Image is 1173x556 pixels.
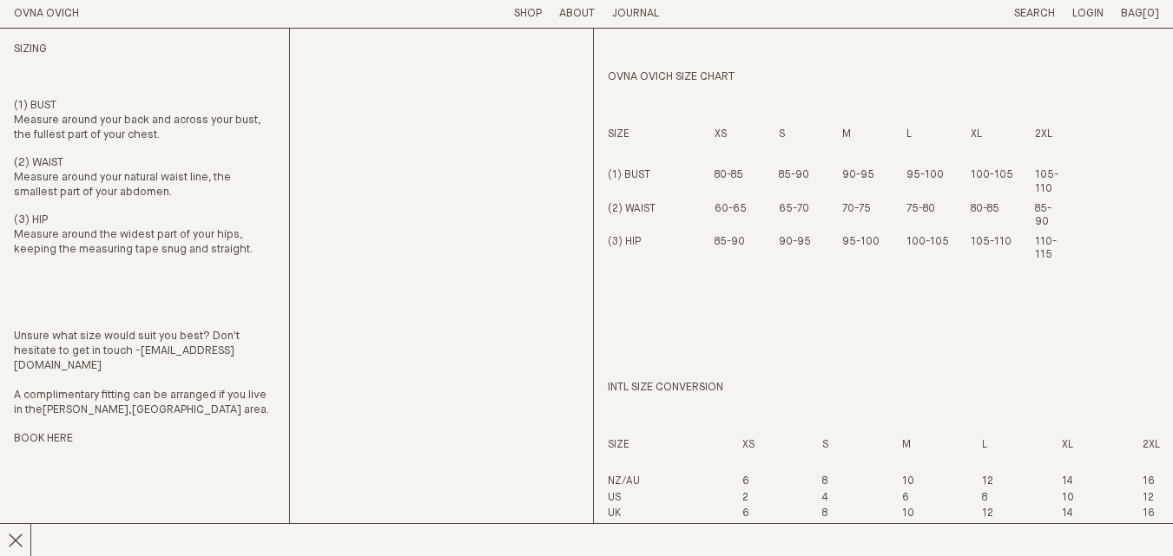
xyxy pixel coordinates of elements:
[971,169,1035,202] td: 100-105
[902,492,982,508] td: 6
[906,128,971,170] th: L
[906,203,971,236] td: 75-80
[514,8,542,19] a: Shop
[822,507,902,524] td: 8
[1062,475,1142,492] td: 14
[1121,8,1143,19] span: Bag
[608,236,715,266] td: (3) HIP
[982,492,1062,508] td: 8
[608,70,1159,114] p: OVNA OVICH SIZE CHART
[608,475,741,492] td: NZ/AU
[715,203,779,236] td: 60-65
[822,492,902,508] td: 4
[612,8,659,19] a: Journal
[1035,128,1058,170] th: 2XL
[906,236,971,266] td: 100-105
[971,203,1035,236] td: 80-85
[608,203,715,236] td: (2) WAIST
[1143,475,1160,492] td: 16
[822,475,902,492] td: 8
[742,475,822,492] td: 6
[906,169,971,202] td: 95-100
[982,439,1062,476] th: L
[971,128,1035,170] th: XL
[902,475,982,492] td: 10
[742,439,822,476] th: XS
[14,156,275,200] p: (2) WAIST Measure around your natural waist line, the smallest part of your abdomen.
[715,169,779,202] td: 80-85
[779,236,843,266] td: 90-95
[1062,507,1142,524] td: 14
[608,439,741,476] th: SIZE
[1035,169,1058,202] td: 105-110
[779,169,843,202] td: 85-90
[1143,8,1159,19] span: [0]
[608,308,1159,425] p: INTL SIZE CONVERSION
[608,492,741,508] td: US
[902,439,982,476] th: M
[1014,8,1055,19] a: Search
[1143,439,1160,476] th: 2XL
[842,203,906,236] td: 70-75
[14,433,73,444] a: BOOK HERE
[715,236,779,266] td: 85-90
[14,43,275,57] h2: Sizing
[982,507,1062,524] td: 12
[608,169,715,202] td: (1) BUST
[1035,203,1058,236] td: 85-90
[1143,507,1160,524] td: 16
[14,271,275,448] p: Unsure what size would suit you best? Don't hesitate to get in touch - A complimentary fitting ca...
[14,213,275,258] p: (3) HIP Measure around the widest part of your hips, keeping the measuring tape snug and straight.
[608,507,741,524] td: UK
[902,507,982,524] td: 10
[14,345,234,371] a: [EMAIL_ADDRESS][DOMAIN_NAME]
[1072,8,1104,19] a: Login
[1062,492,1142,508] td: 10
[608,128,715,170] th: SIZE
[742,507,822,524] td: 6
[842,169,906,202] td: 90-95
[14,8,79,19] a: Home
[982,475,1062,492] td: 12
[1143,492,1160,508] td: 12
[822,439,902,476] th: S
[1062,439,1142,476] th: XL
[559,7,595,22] summary: About
[842,236,906,266] td: 95-100
[1035,236,1058,266] td: 110-115
[779,128,843,170] th: S
[43,404,132,415] em: [PERSON_NAME],
[742,492,822,508] td: 2
[715,128,779,170] th: XS
[971,236,1035,266] td: 105-110
[842,128,906,170] th: M
[14,99,275,143] p: (1) BUST Measure around your back and across your bust, the fullest part of your chest.
[779,203,843,236] td: 65-70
